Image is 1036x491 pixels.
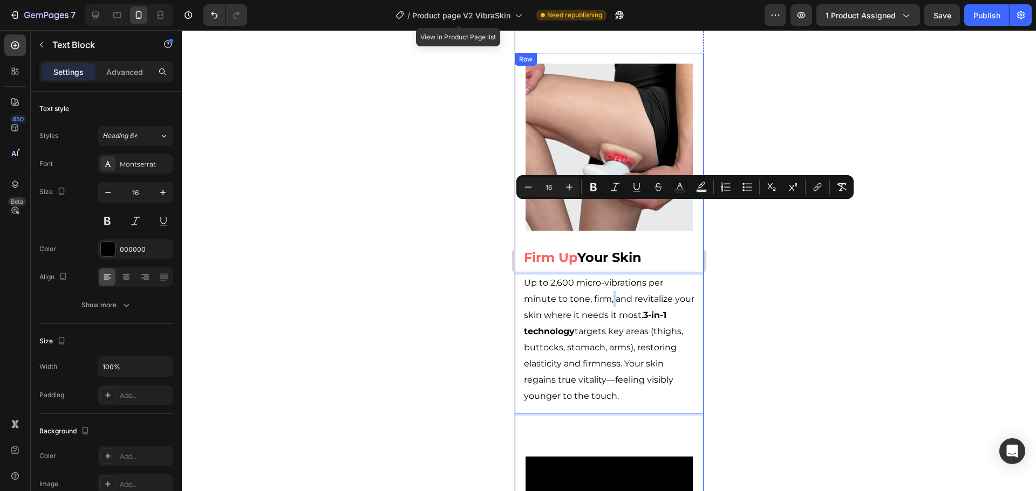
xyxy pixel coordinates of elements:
span: Heading 6* [103,131,138,141]
div: Add... [120,480,171,489]
div: Publish [973,10,1000,21]
div: Color [39,451,56,461]
div: Width [39,362,57,371]
button: Show more [39,295,173,315]
div: Open Intercom Messenger [999,438,1025,464]
span: Save [933,11,951,20]
button: Publish [964,4,1010,26]
button: 1 product assigned [816,4,920,26]
div: Text style [39,104,69,114]
div: 000000 [120,245,171,254]
p: Text Block [52,38,144,51]
div: Padding [39,390,64,400]
span: Need republishing [547,10,602,20]
div: Add... [120,391,171,400]
button: Heading 6* [98,126,173,146]
span: / [407,10,410,21]
span: Product page V2 VibraSkin [412,10,510,21]
button: Save [924,4,960,26]
p: Settings [53,66,84,78]
div: Undo/Redo [203,4,247,26]
div: 450 [10,115,26,123]
button: 7 [4,4,80,26]
div: Image [39,479,58,489]
div: Add... [120,452,171,461]
p: Advanced [106,66,143,78]
span: 1 product assigned [826,10,896,21]
div: Beta [8,197,26,206]
div: Editor contextual toolbar [516,175,854,199]
div: Align [39,270,70,285]
div: Show more [81,300,132,310]
div: Font [39,159,53,169]
div: Montserrat [120,160,171,169]
div: Size [39,185,68,199]
input: Auto [98,357,173,376]
div: Background [39,424,92,439]
iframe: Design area [515,30,704,491]
div: Styles [39,131,58,141]
p: 7 [71,9,76,22]
div: Color [39,244,56,254]
div: Size [39,334,68,349]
